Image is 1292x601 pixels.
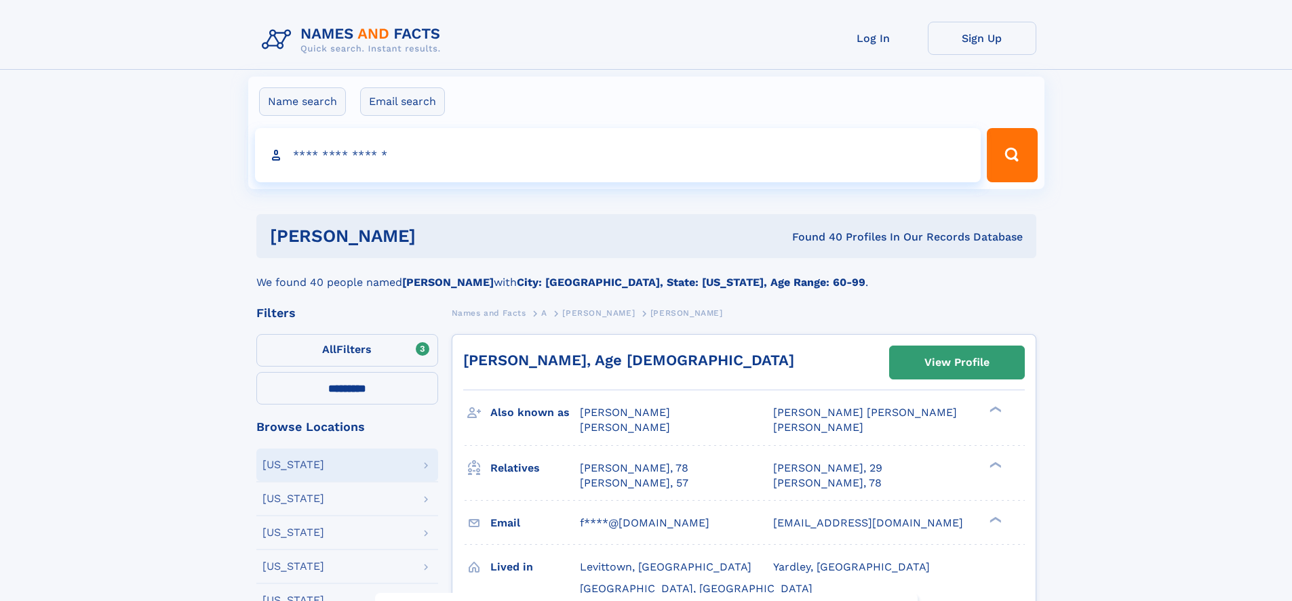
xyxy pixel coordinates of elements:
[890,346,1024,379] a: View Profile
[262,459,324,470] div: [US_STATE]
[580,560,751,573] span: Levittown, [GEOGRAPHIC_DATA]
[924,347,990,378] div: View Profile
[541,308,547,318] span: A
[490,512,580,535] h3: Email
[270,228,604,245] h1: [PERSON_NAME]
[562,304,635,321] a: [PERSON_NAME]
[580,461,688,476] a: [PERSON_NAME], 78
[322,343,336,356] span: All
[604,230,1023,245] div: Found 40 Profiles In Our Records Database
[562,308,635,318] span: [PERSON_NAME]
[259,87,346,116] label: Name search
[490,401,580,424] h3: Also known as
[256,334,438,367] label: Filters
[262,493,324,504] div: [US_STATE]
[928,22,1036,55] a: Sign Up
[490,556,580,579] h3: Lived in
[255,128,981,182] input: search input
[773,560,930,573] span: Yardley, [GEOGRAPHIC_DATA]
[987,128,1037,182] button: Search Button
[580,582,813,595] span: [GEOGRAPHIC_DATA], [GEOGRAPHIC_DATA]
[262,527,324,538] div: [US_STATE]
[517,276,865,289] b: City: [GEOGRAPHIC_DATA], State: [US_STATE], Age Range: 60-99
[819,22,928,55] a: Log In
[360,87,445,116] label: Email search
[580,421,670,434] span: [PERSON_NAME]
[986,515,1002,524] div: ❯
[256,307,438,319] div: Filters
[256,22,452,58] img: Logo Names and Facts
[773,461,882,476] a: [PERSON_NAME], 29
[580,476,688,491] a: [PERSON_NAME], 57
[650,308,723,318] span: [PERSON_NAME]
[986,460,1002,469] div: ❯
[541,304,547,321] a: A
[773,421,863,434] span: [PERSON_NAME]
[773,476,882,491] a: [PERSON_NAME], 78
[986,405,1002,414] div: ❯
[463,352,794,369] a: [PERSON_NAME], Age [DEMOGRAPHIC_DATA]
[402,276,494,289] b: [PERSON_NAME]
[256,421,438,433] div: Browse Locations
[773,406,957,419] span: [PERSON_NAME] [PERSON_NAME]
[256,258,1036,291] div: We found 40 people named with .
[773,516,963,529] span: [EMAIL_ADDRESS][DOMAIN_NAME]
[262,561,324,572] div: [US_STATE]
[490,457,580,480] h3: Relatives
[452,304,526,321] a: Names and Facts
[580,406,670,419] span: [PERSON_NAME]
